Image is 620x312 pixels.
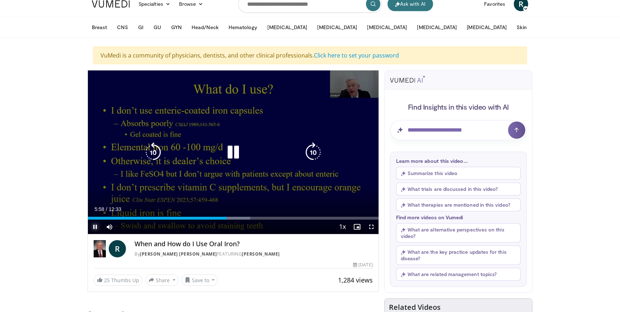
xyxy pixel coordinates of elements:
[187,20,223,35] button: Head/Neck
[104,277,110,284] span: 25
[134,20,148,35] button: GI
[338,276,373,284] span: 1,284 views
[396,167,521,180] button: Summarize this video
[390,102,527,111] h4: Find Insights in this video with AI
[92,0,130,8] img: VuMedi Logo
[313,20,361,35] button: [MEDICAL_DATA]
[224,20,262,35] button: Hematology
[314,51,399,59] a: Click here to set your password
[109,240,126,257] a: R
[335,220,350,234] button: Playback Rate
[102,220,117,234] button: Mute
[149,20,165,35] button: GU
[396,158,521,164] p: Learn more about this video...
[167,20,186,35] button: GYN
[396,268,521,281] button: What are related management topics?
[390,120,527,140] input: Question for AI
[462,20,511,35] button: [MEDICAL_DATA]
[389,303,441,312] h4: Related Videos
[263,20,311,35] button: [MEDICAL_DATA]
[350,220,364,234] button: Enable picture-in-picture mode
[88,70,379,234] video-js: Video Player
[88,217,379,220] div: Progress Bar
[135,251,372,257] div: By FEATURING
[364,220,379,234] button: Fullscreen
[182,274,218,286] button: Save to
[94,275,142,286] a: 25 Thumbs Up
[390,75,425,83] img: vumedi-ai-logo.svg
[135,240,372,248] h4: When and How do I Use Oral Iron?
[396,183,521,196] button: What trials are discussed in this video?
[88,220,102,234] button: Pause
[145,274,179,286] button: Share
[94,206,104,212] span: 5:58
[242,251,280,257] a: [PERSON_NAME]
[353,262,372,268] div: [DATE]
[93,46,527,64] div: VuMedi is a community of physicians, dentists, and other clinical professionals.
[106,206,107,212] span: /
[94,240,106,257] img: Dr. Robert T. Means Jr.
[413,20,461,35] button: [MEDICAL_DATA]
[396,223,521,243] button: What are alternative perspectives on this video?
[88,20,111,35] button: Breast
[512,20,531,35] button: Skin
[396,214,521,220] p: Find more videos on Vumedi
[396,198,521,211] button: What therapies are mentioned in this video?
[113,20,132,35] button: CNS
[140,251,217,257] a: [PERSON_NAME] [PERSON_NAME]
[109,206,121,212] span: 12:33
[396,246,521,265] button: What are the key practice updates for this disease?
[363,20,411,35] button: [MEDICAL_DATA]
